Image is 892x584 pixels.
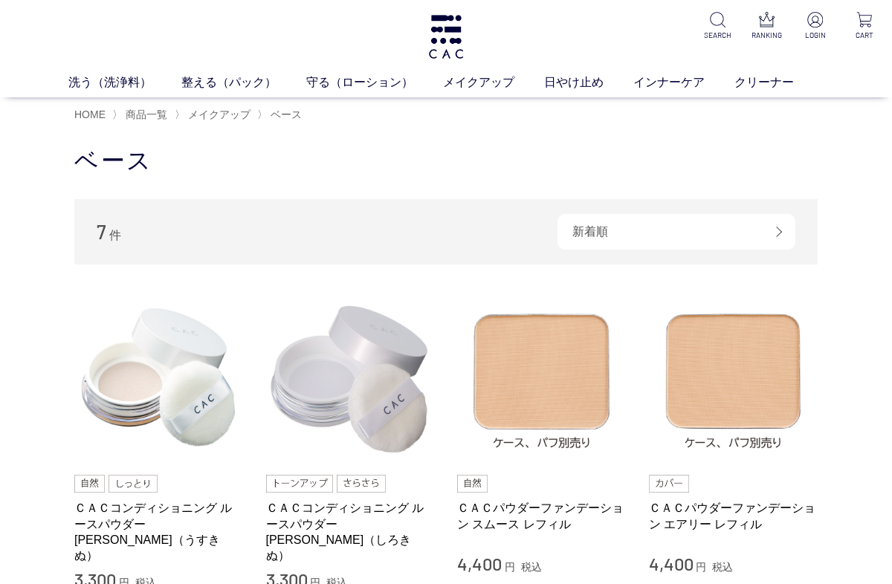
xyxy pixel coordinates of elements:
[306,74,443,91] a: 守る（ローション）
[633,74,734,91] a: インナーケア
[74,475,105,493] img: 自然
[557,214,795,250] div: 新着順
[800,12,831,41] a: LOGIN
[849,30,880,41] p: CART
[126,108,167,120] span: 商品一覧
[457,475,488,493] img: 自然
[337,475,386,493] img: さらさら
[457,553,502,574] span: 4,400
[175,108,254,122] li: 〉
[266,475,334,493] img: トーンアップ
[109,475,158,493] img: しっとり
[188,108,251,120] span: メイクアップ
[74,294,244,464] img: ＣＡＣコンディショニング ルースパウダー 薄絹（うすきぬ）
[751,12,782,41] a: RANKING
[544,74,633,91] a: 日やけ止め
[266,500,436,563] a: ＣＡＣコンディショニング ルースパウダー [PERSON_NAME]（しろきぬ）
[443,74,544,91] a: メイクアップ
[185,108,251,120] a: メイクアップ
[271,108,302,120] span: ベース
[649,553,694,574] span: 4,400
[112,108,171,122] li: 〉
[751,30,782,41] p: RANKING
[521,561,542,573] span: 税込
[649,475,689,493] img: カバー
[457,294,627,464] img: ＣＡＣパウダーファンデーション スムース レフィル
[68,74,181,91] a: 洗う（洗浄料）
[427,15,465,59] img: logo
[97,220,106,243] span: 7
[702,30,733,41] p: SEARCH
[181,74,306,91] a: 整える（パック）
[268,108,302,120] a: ベース
[123,108,167,120] a: 商品一覧
[849,12,880,41] a: CART
[74,500,244,563] a: ＣＡＣコンディショニング ルースパウダー [PERSON_NAME]（うすきぬ）
[109,229,121,241] span: 件
[649,500,818,532] a: ＣＡＣパウダーファンデーション エアリー レフィル
[712,561,733,573] span: 税込
[649,294,818,464] img: ＣＡＣパウダーファンデーション エアリー レフィル
[696,561,706,573] span: 円
[257,108,306,122] li: 〉
[505,561,515,573] span: 円
[734,74,824,91] a: クリーナー
[800,30,831,41] p: LOGIN
[702,12,733,41] a: SEARCH
[457,500,627,532] a: ＣＡＣパウダーファンデーション スムース レフィル
[266,294,436,464] img: ＣＡＣコンディショニング ルースパウダー 白絹（しろきぬ）
[74,108,106,120] a: HOME
[74,145,818,177] h1: ベース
